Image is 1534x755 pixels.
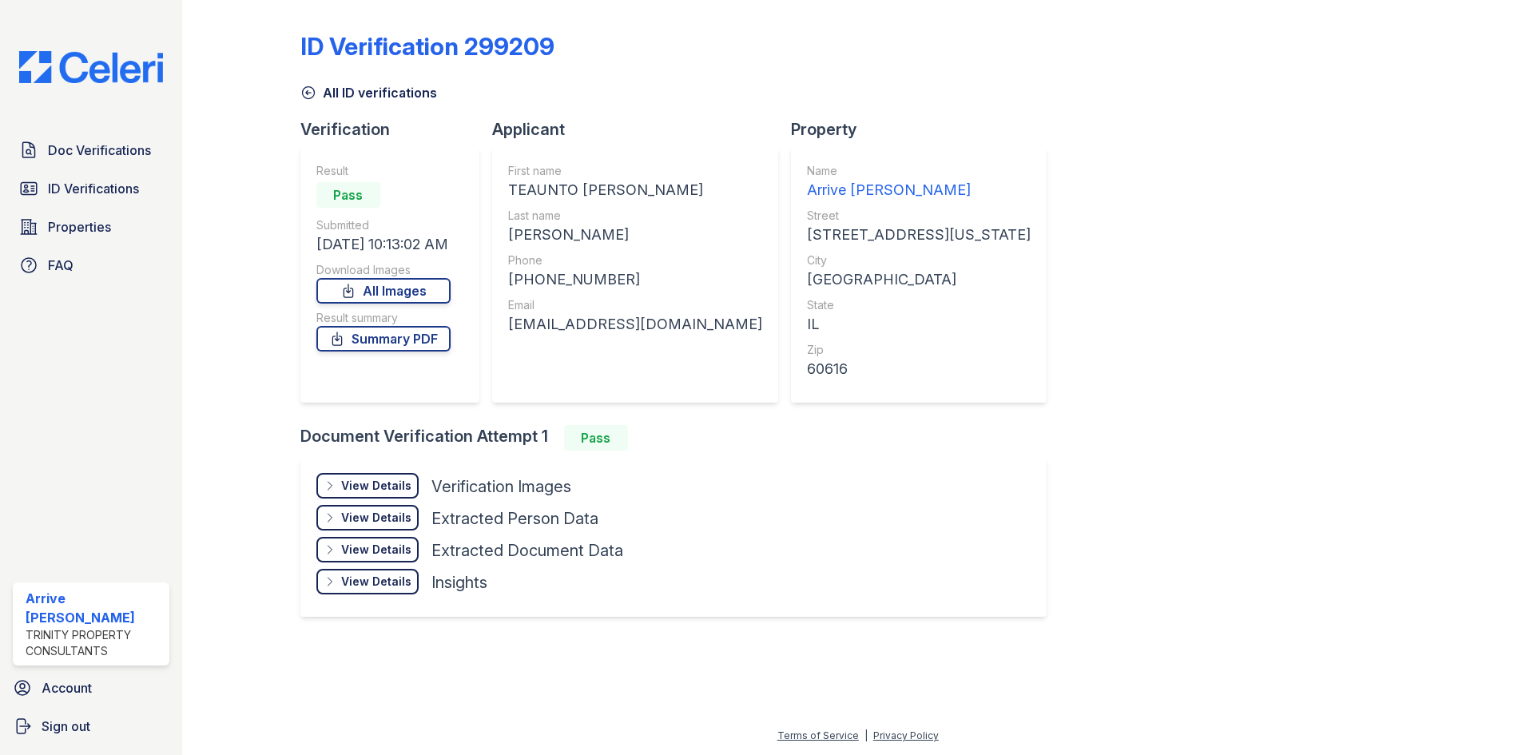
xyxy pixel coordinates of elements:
[777,729,859,741] a: Terms of Service
[13,249,169,281] a: FAQ
[316,310,451,326] div: Result summary
[300,118,492,141] div: Verification
[508,163,762,179] div: First name
[864,729,868,741] div: |
[807,313,1031,336] div: IL
[341,510,411,526] div: View Details
[508,208,762,224] div: Last name
[431,507,598,530] div: Extracted Person Data
[508,252,762,268] div: Phone
[508,297,762,313] div: Email
[873,729,939,741] a: Privacy Policy
[6,672,176,704] a: Account
[6,51,176,83] img: CE_Logo_Blue-a8612792a0a2168367f1c8372b55b34899dd931a85d93a1a3d3e32e68fde9ad4.png
[807,163,1031,179] div: Name
[431,571,487,594] div: Insights
[431,539,623,562] div: Extracted Document Data
[807,358,1031,380] div: 60616
[341,478,411,494] div: View Details
[316,233,451,256] div: [DATE] 10:13:02 AM
[508,313,762,336] div: [EMAIL_ADDRESS][DOMAIN_NAME]
[341,574,411,590] div: View Details
[300,425,1059,451] div: Document Verification Attempt 1
[508,179,762,201] div: TEAUNTO [PERSON_NAME]
[316,217,451,233] div: Submitted
[508,268,762,291] div: [PHONE_NUMBER]
[26,627,163,659] div: Trinity Property Consultants
[6,710,176,742] a: Sign out
[807,208,1031,224] div: Street
[492,118,791,141] div: Applicant
[508,224,762,246] div: [PERSON_NAME]
[300,83,437,102] a: All ID verifications
[42,678,92,697] span: Account
[807,268,1031,291] div: [GEOGRAPHIC_DATA]
[26,589,163,627] div: Arrive [PERSON_NAME]
[48,217,111,236] span: Properties
[48,141,151,160] span: Doc Verifications
[316,182,380,208] div: Pass
[316,163,451,179] div: Result
[564,425,628,451] div: Pass
[316,326,451,352] a: Summary PDF
[791,118,1059,141] div: Property
[13,173,169,205] a: ID Verifications
[1467,691,1518,739] iframe: chat widget
[300,32,554,61] div: ID Verification 299209
[316,262,451,278] div: Download Images
[316,278,451,304] a: All Images
[13,211,169,243] a: Properties
[807,342,1031,358] div: Zip
[807,163,1031,201] a: Name Arrive [PERSON_NAME]
[42,717,90,736] span: Sign out
[48,179,139,198] span: ID Verifications
[341,542,411,558] div: View Details
[807,224,1031,246] div: [STREET_ADDRESS][US_STATE]
[48,256,74,275] span: FAQ
[431,475,571,498] div: Verification Images
[807,252,1031,268] div: City
[807,297,1031,313] div: State
[807,179,1031,201] div: Arrive [PERSON_NAME]
[13,134,169,166] a: Doc Verifications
